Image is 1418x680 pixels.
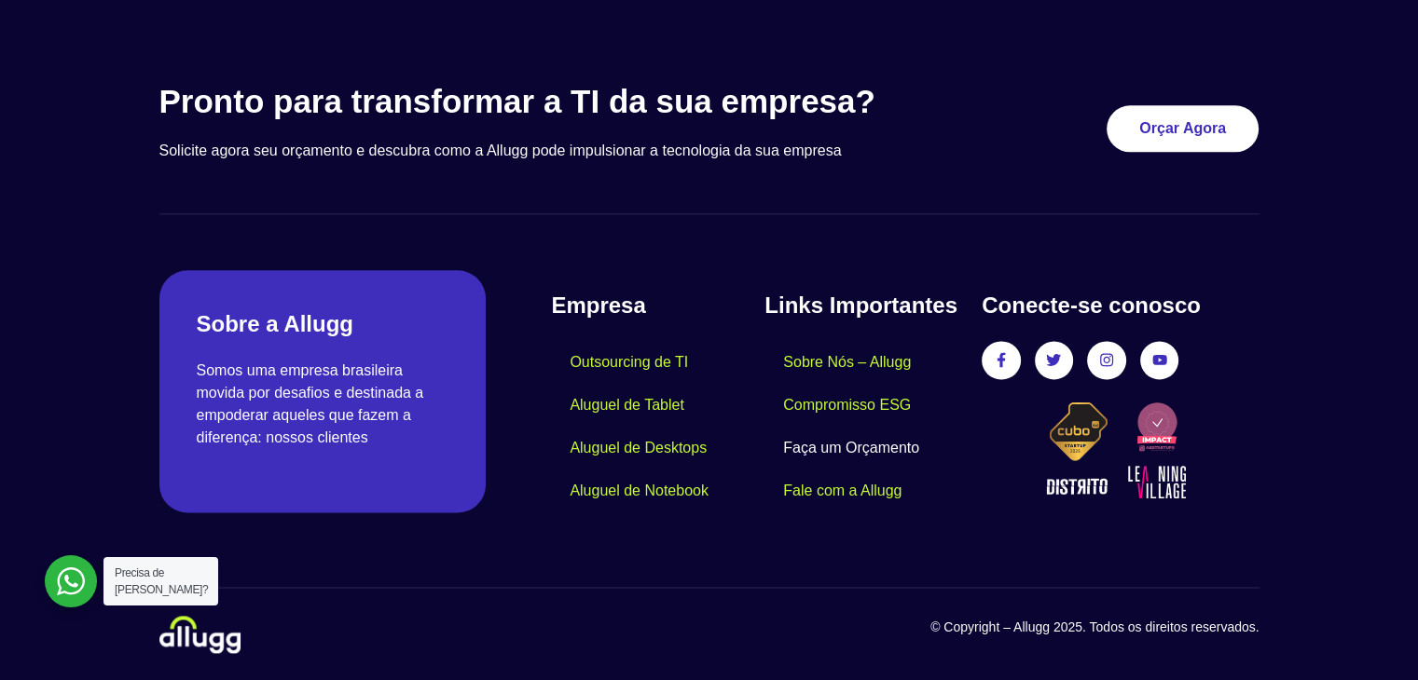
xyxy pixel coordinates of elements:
[284,155,320,170] span: Cargo
[551,341,707,384] a: Outsourcing de TI
[284,307,394,322] span: Tempo de Locação
[197,307,449,341] h2: Sobre a Allugg
[1107,105,1259,152] a: Orçar Agora
[764,427,938,469] a: Faça um Orçamento
[764,289,963,322] h4: Links Importantes
[551,289,764,322] h4: Empresa
[1139,121,1226,136] span: Orçar Agora
[159,140,962,162] p: Solicite agora seu orçamento e descubra como a Allugg pode impulsionar a tecnologia da sua empresa
[551,469,727,512] a: Aluguel de Notebook
[284,2,351,17] span: Sobrenome
[764,384,929,427] a: Compromisso ESG
[764,341,963,512] nav: Menu
[284,231,383,246] span: Tipo de Empresa
[709,618,1260,637] p: © Copyright – Allugg 2025. Todos os direitos reservados.
[764,469,920,512] a: Fale com a Allugg
[764,341,929,384] a: Sobre Nós – Allugg
[159,616,241,653] img: locacao-de-equipamentos-allugg-logo
[115,566,208,596] span: Precisa de [PERSON_NAME]?
[551,341,764,512] nav: Menu
[159,82,962,121] h3: Pronto para transformar a TI da sua empresa?
[551,384,702,427] a: Aluguel de Tablet
[982,289,1259,322] h4: Conecte-se conosco
[551,427,725,469] a: Aluguel de Desktops
[197,360,449,449] p: Somos uma empresa brasileira movida por desafios e destinada a empoderar aqueles que fazem a dife...
[284,78,399,93] span: Número de telefone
